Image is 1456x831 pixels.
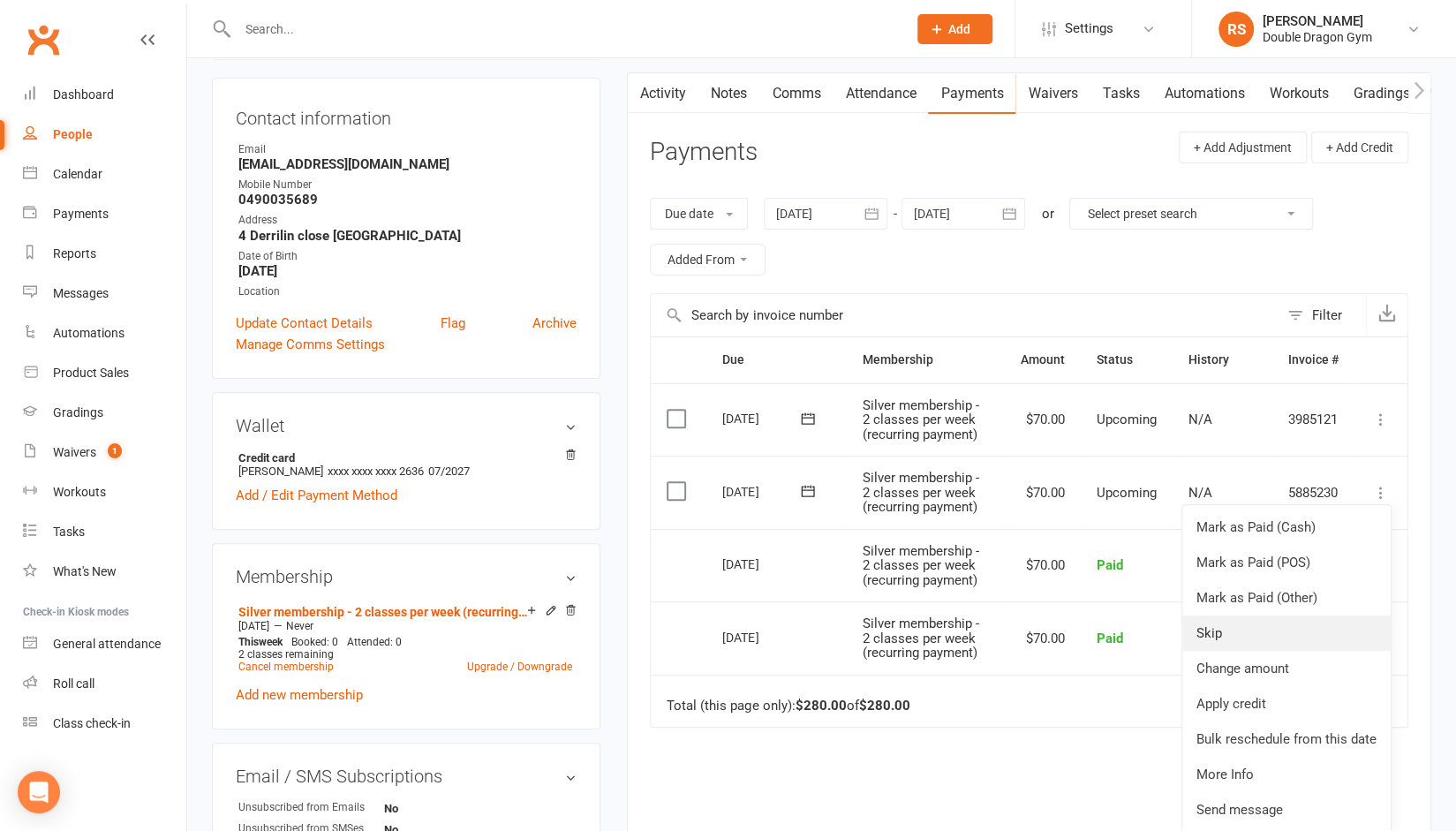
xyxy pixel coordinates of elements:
[238,192,577,208] strong: 0490035689
[1182,721,1391,757] a: Bulk reschedule from this date
[651,294,1279,336] input: Search by invoice number
[53,676,94,691] div: Roll call
[23,155,186,194] a: Calendar
[1005,383,1081,457] td: $70.00
[23,353,186,393] a: Product Sales
[236,313,373,334] a: Update Contact Details
[1279,294,1366,336] button: Filter
[53,637,161,651] div: General attendance
[650,198,748,230] button: Due date
[236,485,397,506] a: Add / Edit Payment Method
[698,73,759,114] a: Notes
[1097,485,1157,501] span: Upcoming
[428,465,470,478] span: 07/2027
[650,139,758,166] h3: Payments
[328,465,424,478] span: xxxx xxxx xxxx 2636
[1173,337,1272,382] th: History
[23,624,186,664] a: General attendance kiosk mode
[1272,456,1354,529] td: 5885230
[384,802,486,815] strong: No
[917,14,992,44] button: Add
[1182,580,1391,616] a: Mark as Paid (Other)
[23,664,186,704] a: Roll call
[858,698,909,714] strong: $280.00
[108,443,122,458] span: 1
[467,661,572,673] a: Upgrade / Downgrade
[1182,757,1391,792] a: More Info
[441,313,465,334] a: Flag
[1182,651,1391,686] a: Change amount
[23,433,186,472] a: Waivers 1
[236,416,577,435] h3: Wallet
[53,87,114,102] div: Dashboard
[238,283,577,300] div: Location
[1081,337,1173,382] th: Status
[1218,11,1254,47] div: RS
[862,397,978,442] span: Silver membership - 2 classes per week (recurring payment)
[238,248,577,265] div: Date of Birth
[23,234,186,274] a: Reports
[23,552,186,592] a: What's New
[1097,631,1123,646] span: Paid
[53,246,96,261] div: Reports
[23,115,186,155] a: People
[238,212,577,229] div: Address
[1263,29,1372,45] div: Double Dragon Gym
[53,366,129,380] div: Product Sales
[862,543,978,588] span: Silver membership - 2 classes per week (recurring payment)
[1005,529,1081,602] td: $70.00
[1188,412,1212,427] span: N/A
[291,636,338,648] span: Booked: 0
[833,73,928,114] a: Attendance
[236,767,577,786] h3: Email / SMS Subscriptions
[1182,616,1391,651] a: Skip
[846,337,1005,382] th: Membership
[53,207,109,221] div: Payments
[1311,132,1408,163] button: + Add Credit
[1041,203,1053,224] div: or
[759,73,833,114] a: Comms
[53,405,103,419] div: Gradings
[628,73,698,114] a: Activity
[1312,305,1342,326] div: Filter
[23,393,186,433] a: Gradings
[23,75,186,115] a: Dashboard
[23,194,186,234] a: Payments
[722,478,803,505] div: [DATE]
[53,286,109,300] div: Messages
[53,485,106,499] div: Workouts
[238,661,334,673] a: Cancel membership
[238,648,334,661] span: 2 classes remaining
[23,314,186,353] a: Automations
[18,771,60,813] div: Open Intercom Messenger
[1005,456,1081,529] td: $70.00
[236,449,577,480] li: [PERSON_NAME]
[21,18,65,62] a: Clubworx
[236,687,363,703] a: Add new membership
[23,704,186,744] a: Class kiosk mode
[667,699,909,714] div: Total (this page only): of
[1182,510,1391,545] a: Mark as Paid (Cash)
[232,17,894,42] input: Search...
[1097,412,1157,427] span: Upcoming
[862,470,978,515] span: Silver membership - 2 classes per week (recurring payment)
[53,564,117,578] div: What's New
[53,127,93,141] div: People
[238,177,577,193] div: Mobile Number
[238,263,577,279] strong: [DATE]
[1097,557,1123,573] span: Paid
[236,102,577,128] h3: Contact information
[1179,132,1307,163] button: + Add Adjustment
[238,605,527,619] a: Silver membership - 2 classes per week (recurring payment)
[23,274,186,314] a: Messages
[1188,485,1212,501] span: N/A
[722,404,803,432] div: [DATE]
[238,636,259,648] span: This
[1182,545,1391,580] a: Mark as Paid (POS)
[53,525,85,539] div: Tasks
[706,337,846,382] th: Due
[1263,13,1372,29] div: [PERSON_NAME]
[53,326,124,340] div: Automations
[1272,337,1354,382] th: Invoice #
[236,334,385,355] a: Manage Comms Settings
